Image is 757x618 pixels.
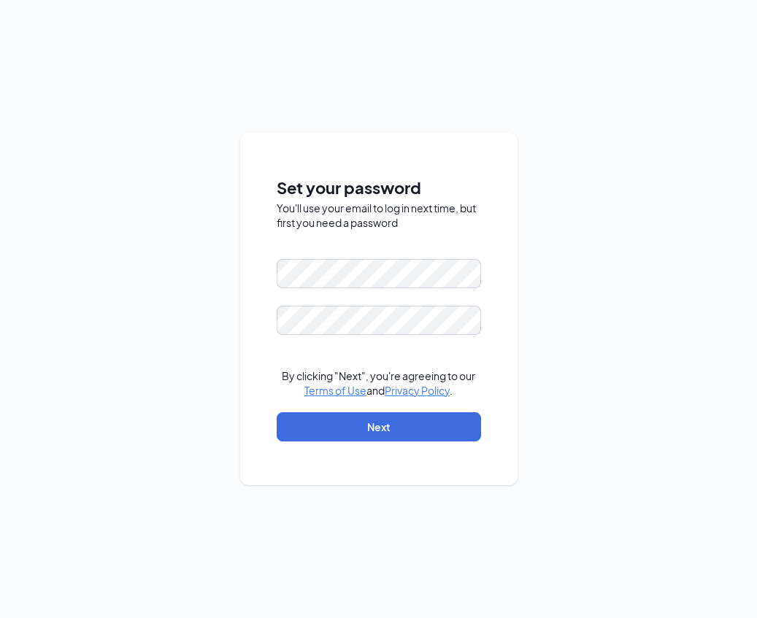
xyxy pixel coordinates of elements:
a: Terms of Use [304,384,366,397]
div: By clicking "Next", you're agreeing to our and . [277,368,481,398]
div: You'll use your email to log in next time, but first you need a password [277,201,481,230]
span: Set your password [277,175,481,201]
button: Next [277,412,481,441]
a: Privacy Policy [385,384,450,397]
